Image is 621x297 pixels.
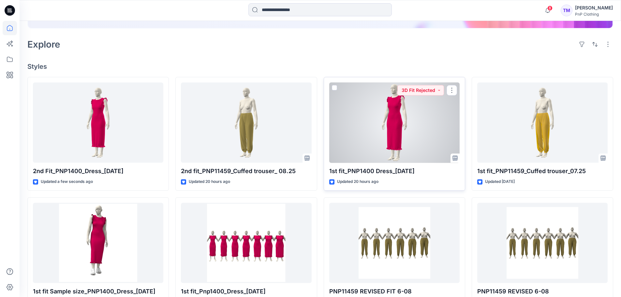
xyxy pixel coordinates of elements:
p: PNP11459 REVISED 6-08 [477,287,608,296]
a: PNP11459 REVISED FIT 6-08 [329,203,460,283]
a: 1st fit_PNP11459_Cuffed trouser_07.25 [477,82,608,163]
div: [PERSON_NAME] [575,4,613,12]
a: 2nd Fit_PNP1400_Dress_30.09.25 [33,82,163,163]
div: PnP Clothing [575,12,613,17]
p: 2nd fit_PNP11459_Cuffed trouser_ 08.25 [181,167,311,176]
p: 1st fit Sample size_PNP1400_Dress_[DATE] [33,287,163,296]
p: Updated 20 hours ago [189,178,230,185]
div: TM [561,5,572,16]
p: Updated 20 hours ago [337,178,378,185]
p: 1st fit_PNP11459_Cuffed trouser_07.25 [477,167,608,176]
p: Updated a few seconds ago [41,178,93,185]
p: PNP11459 REVISED FIT 6-08 [329,287,460,296]
p: Updated [DATE] [485,178,515,185]
span: 8 [547,6,553,11]
a: PNP11459 REVISED 6-08 [477,203,608,283]
p: 1st fit_PNP1400 Dress_[DATE] [329,167,460,176]
a: 1st fit Sample size_PNP1400_Dress_21.08.25 [33,203,163,283]
h4: Styles [27,63,613,70]
p: 1st fit_Pnp1400_Dress_[DATE] [181,287,311,296]
a: 1st fit_Pnp1400_Dress_21.08.25 [181,203,311,283]
a: 2nd fit_PNP11459_Cuffed trouser_ 08.25 [181,82,311,163]
p: 2nd Fit_PNP1400_Dress_[DATE] [33,167,163,176]
h2: Explore [27,39,60,50]
a: 1st fit_PNP1400 Dress_29.09.25 [329,82,460,163]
